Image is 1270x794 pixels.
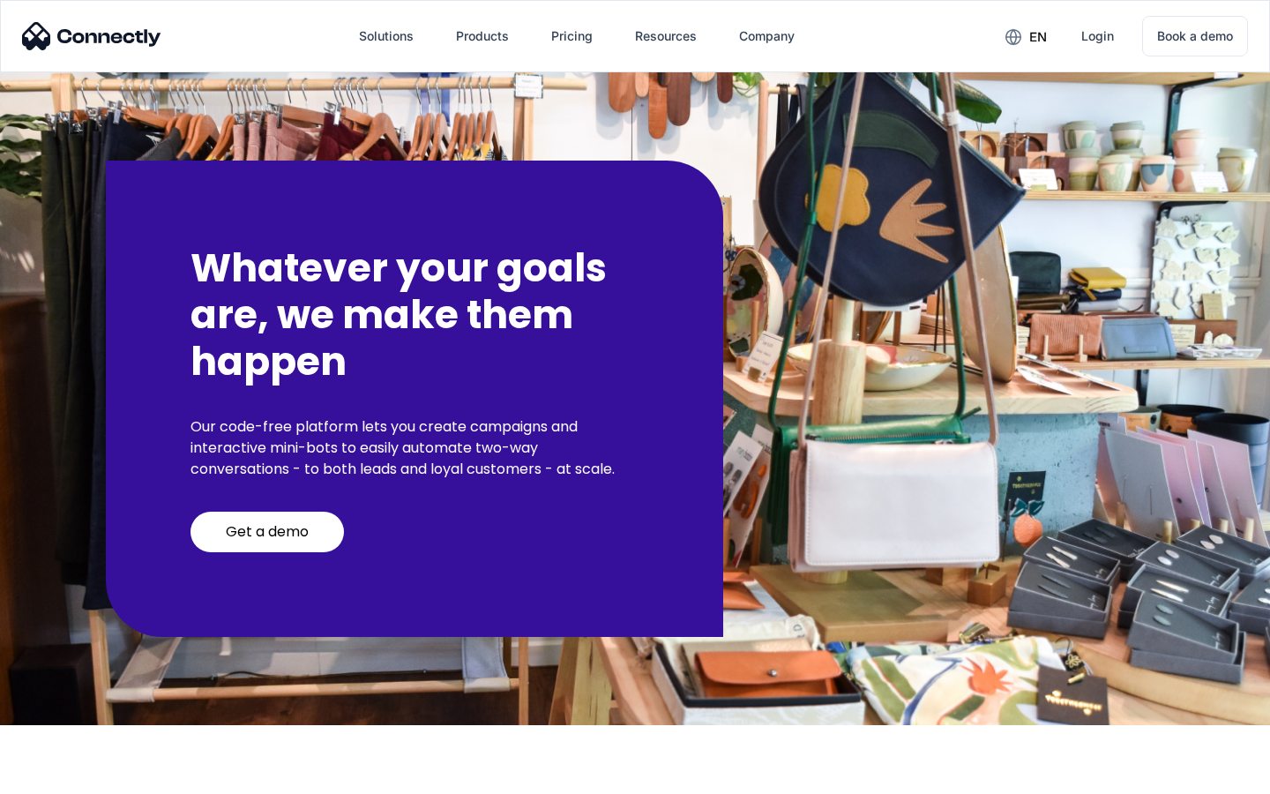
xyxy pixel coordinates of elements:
[1142,16,1248,56] a: Book a demo
[551,24,593,49] div: Pricing
[345,15,428,57] div: Solutions
[190,416,639,480] p: Our code-free platform lets you create campaigns and interactive mini-bots to easily automate two...
[190,512,344,552] a: Get a demo
[226,523,309,541] div: Get a demo
[739,24,795,49] div: Company
[442,15,523,57] div: Products
[35,763,106,788] ul: Language list
[725,15,809,57] div: Company
[1067,15,1128,57] a: Login
[456,24,509,49] div: Products
[635,24,697,49] div: Resources
[991,23,1060,49] div: en
[359,24,414,49] div: Solutions
[190,245,639,385] h2: Whatever your goals are, we make them happen
[537,15,607,57] a: Pricing
[1081,24,1114,49] div: Login
[621,15,711,57] div: Resources
[22,22,161,50] img: Connectly Logo
[1029,25,1047,49] div: en
[18,763,106,788] aside: Language selected: English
